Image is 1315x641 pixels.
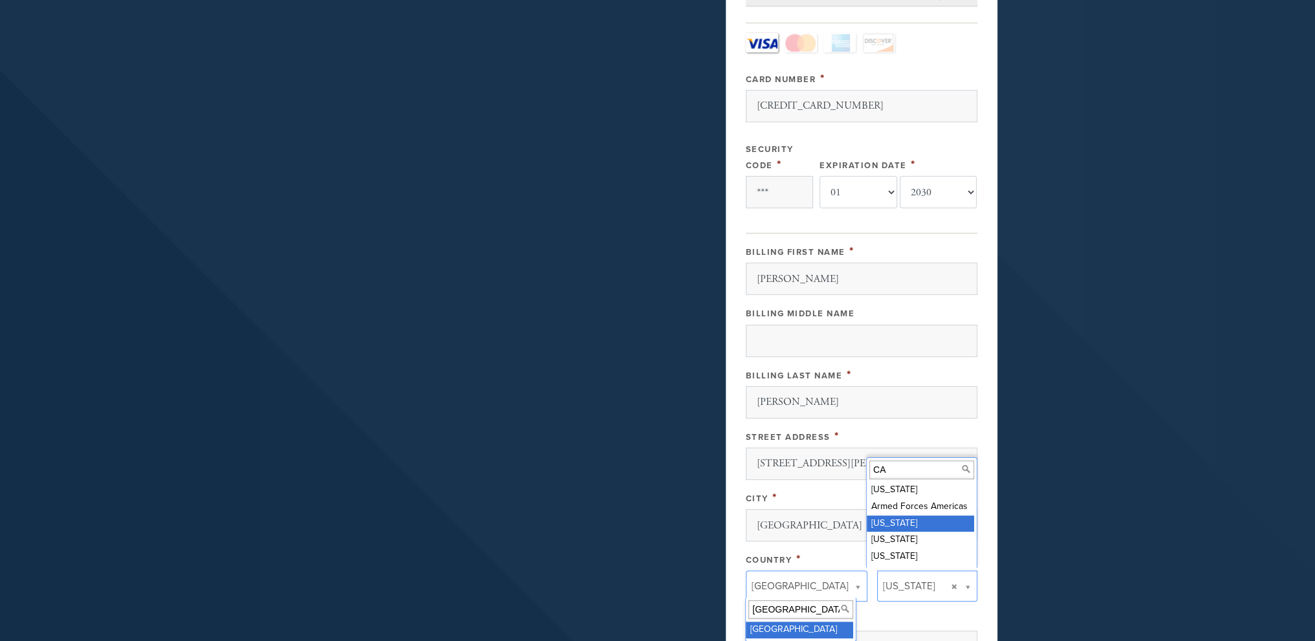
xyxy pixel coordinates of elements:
[867,482,974,499] div: [US_STATE]
[746,622,853,638] div: [GEOGRAPHIC_DATA]
[867,549,974,565] div: [US_STATE]
[867,499,974,516] div: Armed Forces Americas
[867,516,974,532] div: [US_STATE]
[867,532,974,549] div: [US_STATE]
